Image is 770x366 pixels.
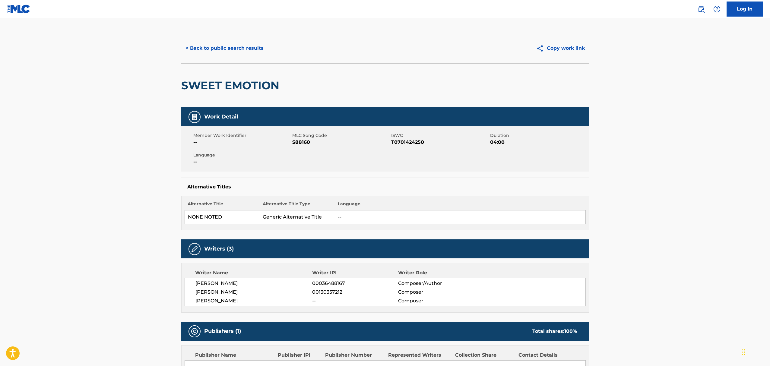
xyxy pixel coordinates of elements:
[191,245,198,253] img: Writers
[325,352,384,359] div: Publisher Number
[181,41,268,56] button: < Back to public search results
[312,289,398,296] span: 00130357212
[391,132,489,139] span: ISWC
[695,3,707,15] a: Public Search
[204,328,241,335] h5: Publishers (1)
[727,2,763,17] a: Log In
[398,297,476,304] span: Composer
[260,210,335,224] td: Generic Alternative Title
[292,139,390,146] span: S88160
[191,113,198,121] img: Work Detail
[193,158,291,166] span: --
[193,139,291,146] span: --
[564,328,577,334] span: 100 %
[181,79,282,92] h2: SWEET EMOTION
[191,328,198,335] img: Publishers
[398,280,476,287] span: Composer/Author
[335,210,585,224] td: --
[204,113,238,120] h5: Work Detail
[490,132,588,139] span: Duration
[698,5,705,13] img: search
[195,289,312,296] span: [PERSON_NAME]
[195,280,312,287] span: [PERSON_NAME]
[398,289,476,296] span: Composer
[292,132,390,139] span: MLC Song Code
[532,41,589,56] button: Copy work link
[312,280,398,287] span: 00036488167
[7,5,30,13] img: MLC Logo
[455,352,514,359] div: Collection Share
[536,45,547,52] img: Copy work link
[490,139,588,146] span: 04:00
[195,269,312,276] div: Writer Name
[713,5,721,13] img: help
[195,352,273,359] div: Publisher Name
[742,343,745,361] div: Drag
[532,328,577,335] div: Total shares:
[278,352,321,359] div: Publisher IPI
[312,269,398,276] div: Writer IPI
[388,352,451,359] div: Represented Writers
[204,245,234,252] h5: Writers (3)
[740,337,770,366] iframe: Chat Widget
[391,139,489,146] span: T0701424250
[187,184,583,190] h5: Alternative Titles
[518,352,577,359] div: Contact Details
[711,3,723,15] div: Help
[195,297,312,304] span: [PERSON_NAME]
[312,297,398,304] span: --
[193,132,291,139] span: Member Work Identifier
[260,201,335,210] th: Alternative Title Type
[398,269,476,276] div: Writer Role
[185,210,260,224] td: NONE NOTED
[335,201,585,210] th: Language
[185,201,260,210] th: Alternative Title
[193,152,291,158] span: Language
